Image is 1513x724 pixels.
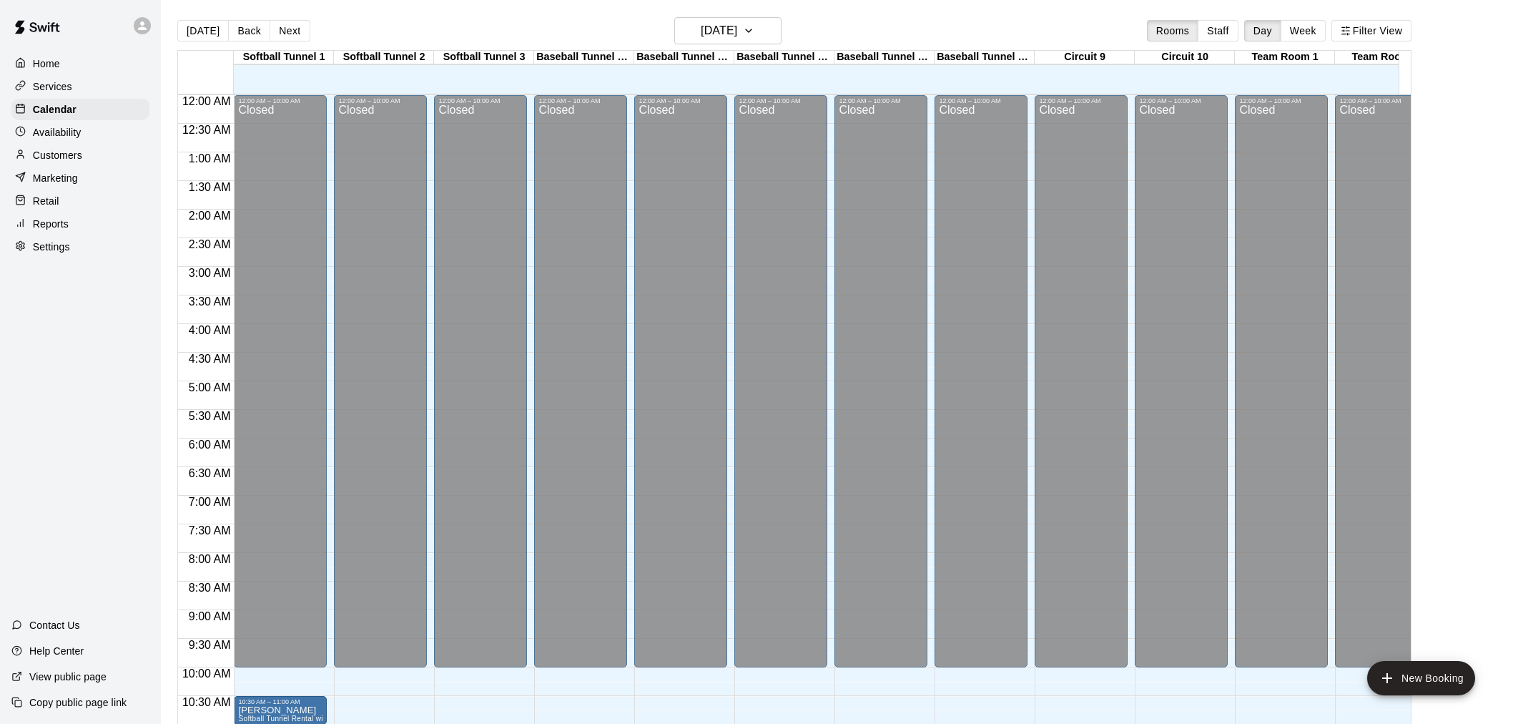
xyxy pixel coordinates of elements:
[639,97,723,104] div: 12:00 AM – 10:00 AM
[1039,104,1123,672] div: Closed
[1135,95,1228,667] div: 12:00 AM – 10:00 AM: Closed
[734,51,834,64] div: Baseball Tunnel 6 (Machine)
[11,145,149,166] a: Customers
[1147,20,1198,41] button: Rooms
[185,324,235,336] span: 4:00 AM
[1367,661,1475,695] button: add
[1239,104,1324,672] div: Closed
[935,95,1027,667] div: 12:00 AM – 10:00 AM: Closed
[270,20,310,41] button: Next
[185,467,235,479] span: 6:30 AM
[1135,51,1235,64] div: Circuit 10
[701,21,737,41] h6: [DATE]
[534,51,634,64] div: Baseball Tunnel 4 (Machine)
[734,95,827,667] div: 12:00 AM – 10:00 AM: Closed
[11,236,149,258] a: Settings
[185,210,235,222] span: 2:00 AM
[29,618,80,632] p: Contact Us
[939,97,1023,104] div: 12:00 AM – 10:00 AM
[179,95,235,107] span: 12:00 AM
[185,295,235,308] span: 3:30 AM
[185,353,235,365] span: 4:30 AM
[1035,51,1135,64] div: Circuit 9
[1339,97,1424,104] div: 12:00 AM – 10:00 AM
[33,148,82,162] p: Customers
[1339,104,1424,672] div: Closed
[185,553,235,565] span: 8:00 AM
[228,20,270,41] button: Back
[434,51,534,64] div: Softball Tunnel 3
[185,439,235,451] span: 6:00 AM
[33,217,69,231] p: Reports
[179,667,235,680] span: 10:00 AM
[839,97,923,104] div: 12:00 AM – 10:00 AM
[33,125,82,140] p: Availability
[639,104,723,672] div: Closed
[935,51,1035,64] div: Baseball Tunnel 8 (Mound)
[185,639,235,651] span: 9:30 AM
[234,95,327,667] div: 12:00 AM – 10:00 AM: Closed
[739,97,823,104] div: 12:00 AM – 10:00 AM
[1335,95,1428,667] div: 12:00 AM – 10:00 AM: Closed
[179,696,235,708] span: 10:30 AM
[33,102,77,117] p: Calendar
[185,267,235,279] span: 3:00 AM
[11,213,149,235] a: Reports
[939,104,1023,672] div: Closed
[834,51,935,64] div: Baseball Tunnel 7 (Mound/Machine)
[179,124,235,136] span: 12:30 AM
[538,97,623,104] div: 12:00 AM – 10:00 AM
[33,194,59,208] p: Retail
[434,95,527,667] div: 12:00 AM – 10:00 AM: Closed
[11,122,149,143] a: Availability
[674,17,782,44] button: [DATE]
[11,190,149,212] div: Retail
[1331,20,1411,41] button: Filter View
[33,79,72,94] p: Services
[185,410,235,422] span: 5:30 AM
[438,97,523,104] div: 12:00 AM – 10:00 AM
[185,582,235,594] span: 8:30 AM
[1235,51,1335,64] div: Team Room 1
[534,95,627,667] div: 12:00 AM – 10:00 AM: Closed
[238,698,322,705] div: 10:30 AM – 11:00 AM
[185,238,235,250] span: 2:30 AM
[185,381,235,393] span: 5:00 AM
[1039,97,1123,104] div: 12:00 AM – 10:00 AM
[1198,20,1238,41] button: Staff
[238,104,322,672] div: Closed
[1244,20,1281,41] button: Day
[839,104,923,672] div: Closed
[177,20,229,41] button: [DATE]
[334,95,427,667] div: 12:00 AM – 10:00 AM: Closed
[185,496,235,508] span: 7:00 AM
[1035,95,1128,667] div: 12:00 AM – 10:00 AM: Closed
[29,695,127,710] p: Copy public page link
[11,53,149,74] a: Home
[11,167,149,189] a: Marketing
[11,99,149,120] div: Calendar
[29,670,107,684] p: View public page
[238,97,322,104] div: 12:00 AM – 10:00 AM
[185,152,235,165] span: 1:00 AM
[739,104,823,672] div: Closed
[33,57,60,71] p: Home
[238,715,360,723] span: Softball Tunnel Rental with Machine
[185,181,235,193] span: 1:30 AM
[11,76,149,97] div: Services
[438,104,523,672] div: Closed
[1139,97,1223,104] div: 12:00 AM – 10:00 AM
[234,51,334,64] div: Softball Tunnel 1
[33,171,78,185] p: Marketing
[1235,95,1328,667] div: 12:00 AM – 10:00 AM: Closed
[834,95,927,667] div: 12:00 AM – 10:00 AM: Closed
[33,240,70,254] p: Settings
[185,524,235,537] span: 7:30 AM
[29,644,84,658] p: Help Center
[338,97,423,104] div: 12:00 AM – 10:00 AM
